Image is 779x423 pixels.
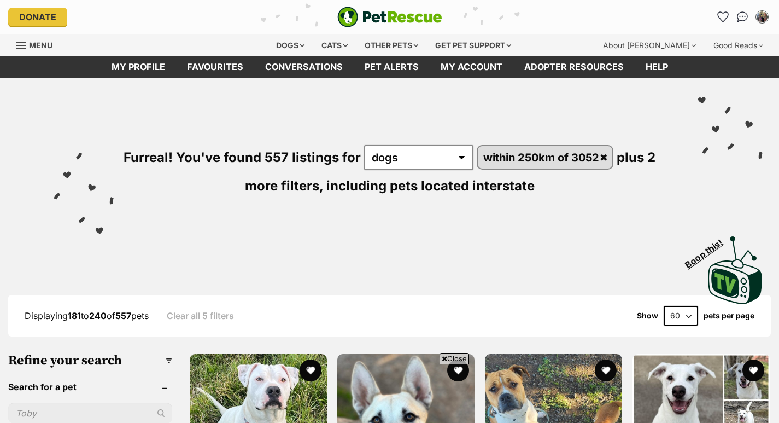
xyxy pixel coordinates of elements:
header: Search for a pet [8,382,172,392]
img: logo-e224e6f780fb5917bec1dbf3a21bbac754714ae5b6737aabdf751b685950b380.svg [337,7,442,27]
a: Pet alerts [354,56,430,78]
a: Help [635,56,679,78]
img: PetRescue TV logo [708,236,763,304]
a: Donate [8,8,67,26]
a: PetRescue [337,7,442,27]
a: conversations [254,56,354,78]
span: Menu [29,40,52,50]
iframe: Help Scout Beacon - Open [700,368,757,401]
strong: 557 [115,310,131,321]
a: My account [430,56,513,78]
button: favourite [742,360,764,381]
div: Get pet support [427,34,519,56]
span: Close [440,353,469,364]
a: Adopter resources [513,56,635,78]
img: chat-41dd97257d64d25036548639549fe6c8038ab92f7586957e7f3b1b290dea8141.svg [737,11,748,22]
a: Conversations [734,8,751,26]
button: My account [753,8,771,26]
a: Menu [16,34,60,54]
div: Other pets [357,34,426,56]
span: Displaying to of pets [25,310,149,321]
div: Cats [314,34,355,56]
span: including pets located interstate [326,178,535,194]
strong: 181 [68,310,81,321]
span: Show [637,311,658,320]
button: favourite [595,360,617,381]
span: plus 2 more filters, [245,149,655,194]
ul: Account quick links [714,8,771,26]
span: Boop this! [683,230,734,270]
span: Furreal! You've found 557 listings for [124,149,361,165]
h3: Refine your search [8,353,172,368]
label: pets per page [704,311,754,320]
a: My profile [101,56,176,78]
div: Dogs [268,34,312,56]
a: within 250km of 3052 [478,146,612,169]
iframe: Advertisement [191,368,589,418]
a: Boop this! [708,227,763,306]
img: Magda Ching profile pic [757,11,768,22]
div: Good Reads [706,34,771,56]
a: Clear all 5 filters [167,311,234,321]
a: Favourites [714,8,731,26]
a: Favourites [176,56,254,78]
strong: 240 [89,310,107,321]
button: favourite [300,360,321,381]
div: About [PERSON_NAME] [595,34,704,56]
